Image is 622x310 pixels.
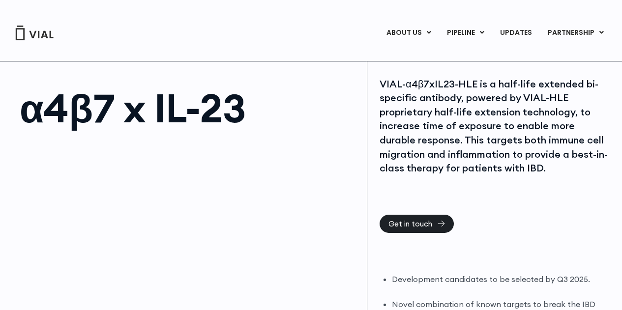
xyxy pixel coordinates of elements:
[379,25,439,41] a: ABOUT USMenu Toggle
[15,26,54,40] img: Vial Logo
[439,25,492,41] a: PIPELINEMenu Toggle
[380,215,454,233] a: Get in touch
[392,274,610,285] li: Development candidates to be selected by Q3 2025.
[20,88,357,128] h1: α4β7 x IL-23
[380,77,610,175] div: VIAL-α4β7xIL23-HLE is a half-life extended bi-specific antibody, powered by VIAL-HLE proprietary ...
[492,25,539,41] a: UPDATES
[388,220,432,227] span: Get in touch
[540,25,612,41] a: PARTNERSHIPMenu Toggle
